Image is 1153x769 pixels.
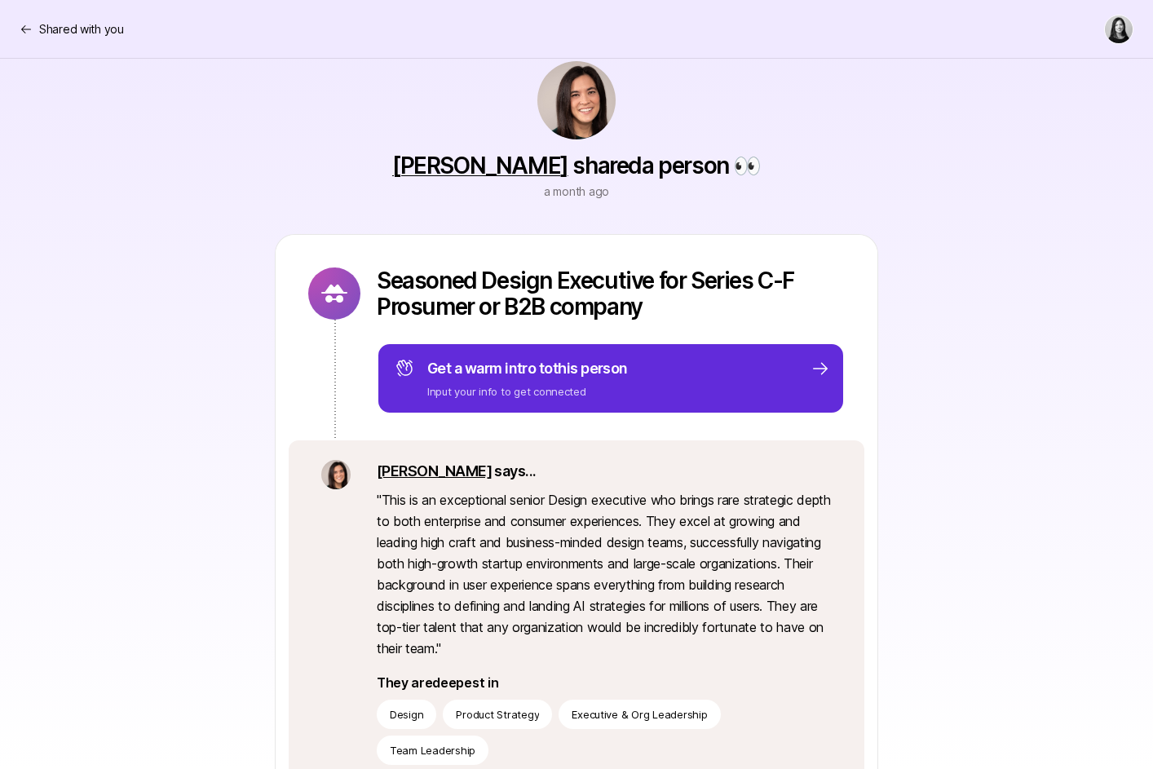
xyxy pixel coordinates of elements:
[377,267,845,320] p: Seasoned Design Executive for Series C-F Prosumer or B2B company
[392,152,568,179] a: [PERSON_NAME]
[377,462,492,480] a: [PERSON_NAME]
[539,360,628,377] span: to this person
[1105,15,1133,43] img: Stacy La
[572,706,707,723] p: Executive & Org Leadership
[377,672,832,693] p: They are deepest in
[377,460,832,483] p: says...
[390,742,475,758] p: Team Leadership
[1104,15,1133,44] button: Stacy La
[39,20,124,39] p: Shared with you
[427,383,628,400] p: Input your info to get connected
[544,182,609,201] p: a month ago
[456,706,539,723] p: Product Strategy
[321,460,351,489] img: 71d7b91d_d7cb_43b4_a7ea_a9b2f2cc6e03.jpg
[392,152,761,179] p: shared a person 👀
[390,706,423,723] p: Design
[377,489,832,659] p: " This is an exceptional senior Design executive who brings rare strategic depth to both enterpri...
[537,61,616,139] img: 71d7b91d_d7cb_43b4_a7ea_a9b2f2cc6e03.jpg
[427,357,628,380] p: Get a warm intro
